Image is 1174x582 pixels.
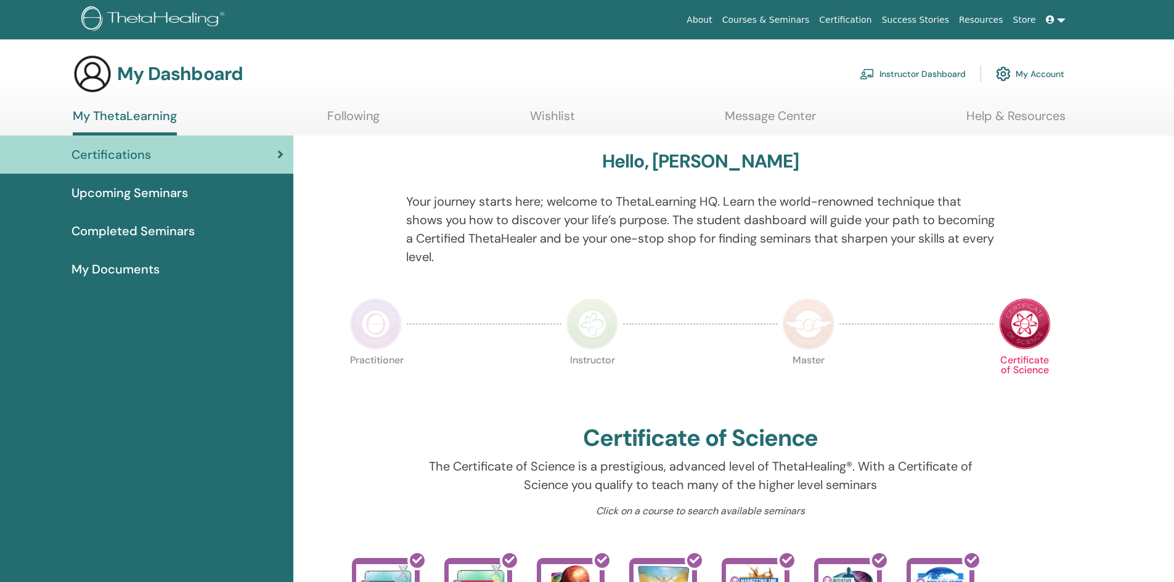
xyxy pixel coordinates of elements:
a: Store [1008,9,1041,31]
a: My Account [996,60,1064,87]
h3: My Dashboard [117,63,243,85]
span: My Documents [71,260,160,278]
a: Message Center [725,108,816,132]
a: About [682,9,717,31]
img: generic-user-icon.jpg [73,54,112,94]
a: My ThetaLearning [73,108,177,135]
p: Master [783,355,834,407]
p: Click on a course to search available seminars [406,504,995,519]
a: Instructor Dashboard [860,60,966,87]
a: Resources [954,9,1008,31]
a: Following [327,108,380,132]
img: cog.svg [996,63,1011,84]
p: Instructor [566,355,618,407]
a: Help & Resources [966,108,1066,132]
img: Certificate of Science [999,298,1051,350]
h2: Certificate of Science [583,424,818,453]
span: Certifications [71,145,151,164]
p: Certificate of Science [999,355,1051,407]
a: Certification [814,9,876,31]
img: Practitioner [350,298,402,350]
p: Your journey starts here; welcome to ThetaLearning HQ. Learn the world-renowned technique that sh... [406,192,995,266]
img: Master [783,298,834,350]
img: Instructor [566,298,618,350]
a: Courses & Seminars [717,9,815,31]
p: The Certificate of Science is a prestigious, advanced level of ThetaHealing®. With a Certificate ... [406,457,995,494]
a: Wishlist [530,108,575,132]
p: Practitioner [350,355,402,407]
h3: Hello, [PERSON_NAME] [602,150,799,172]
img: chalkboard-teacher.svg [860,68,874,79]
span: Completed Seminars [71,222,195,240]
img: logo.png [81,6,229,34]
span: Upcoming Seminars [71,184,188,202]
a: Success Stories [877,9,954,31]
